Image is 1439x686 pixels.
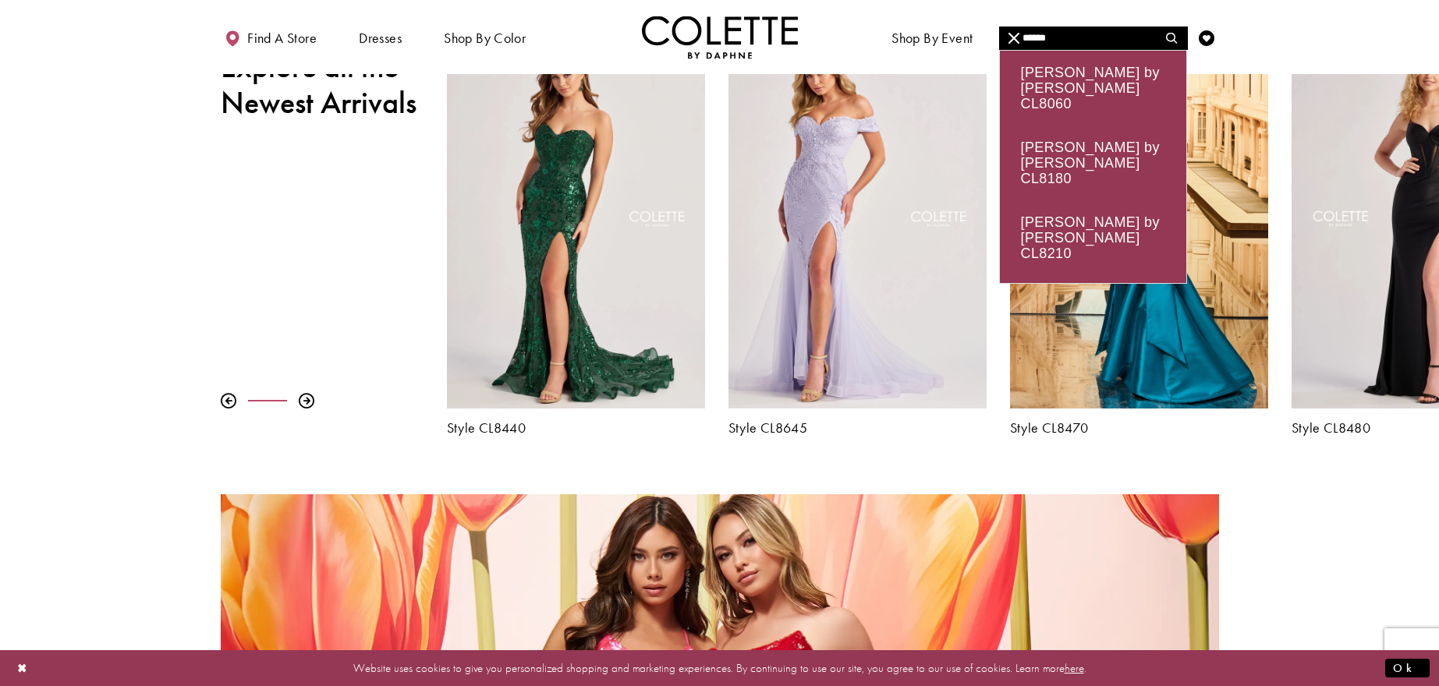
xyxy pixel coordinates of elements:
span: Dresses [355,16,406,58]
a: Find a store [221,16,321,58]
div: [PERSON_NAME] by [PERSON_NAME] CL8230 [1000,275,1186,350]
button: Submit Dialog [1385,658,1430,677]
span: Shop By Event [891,30,973,46]
div: Colette by Daphne Style No. CL8440 [435,22,717,447]
a: Meet the designer [1012,16,1127,58]
button: Close Dialog [9,654,36,681]
div: Search form [999,27,1188,50]
div: [PERSON_NAME] by [PERSON_NAME] CL8060 [1000,51,1186,126]
div: Colette by Daphne Style No. CL8470 [998,22,1280,447]
div: [PERSON_NAME] by [PERSON_NAME] CL8210 [1000,200,1186,275]
a: here [1065,659,1084,675]
span: Shop By Event [888,16,976,58]
button: Submit Search [1157,27,1187,50]
a: Style CL8440 [447,420,705,436]
a: Visit Colette by Daphne Style No. CL8440 Page [447,34,705,408]
input: Search [999,27,1187,50]
a: Visit Colette by Daphne Style No. CL8645 Page [728,34,987,408]
a: Style CL8645 [728,420,987,436]
span: Dresses [359,30,402,46]
div: Colette by Daphne Style No. CL8645 [717,22,998,447]
div: [PERSON_NAME] by [PERSON_NAME] CL8180 [1000,126,1186,200]
a: Toggle search [1161,16,1184,58]
span: Shop by color [444,30,526,46]
span: Shop by color [440,16,530,58]
a: Visit Home Page [642,16,798,58]
span: Find a store [247,30,317,46]
h2: Explore all the Newest Arrivals [221,49,424,121]
a: Style CL8470 [1010,420,1268,436]
button: Close Search [999,27,1030,50]
img: Colette by Daphne [642,16,798,58]
a: Check Wishlist [1195,16,1218,58]
p: Website uses cookies to give you personalized shopping and marketing experiences. By continuing t... [112,657,1327,678]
